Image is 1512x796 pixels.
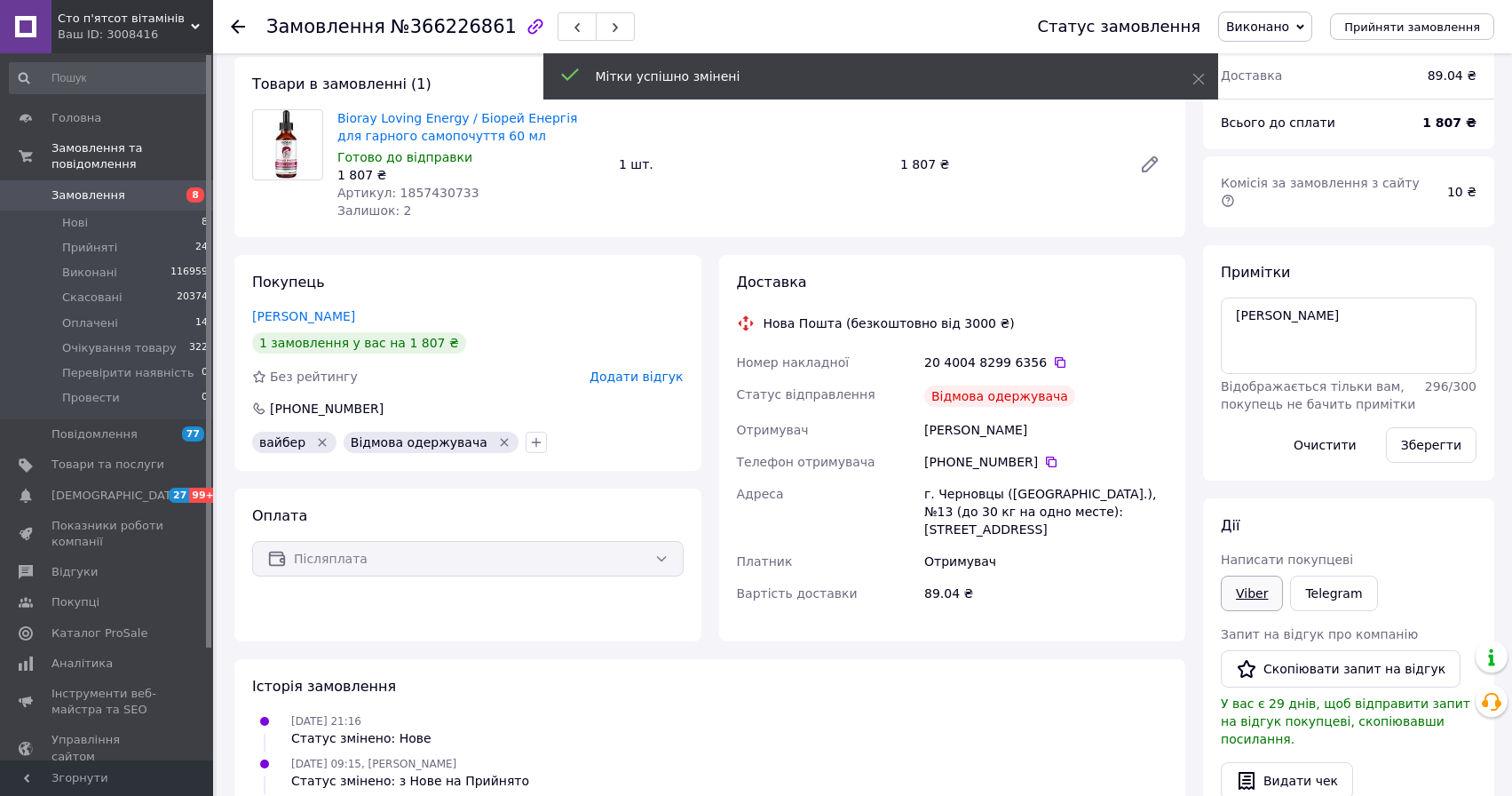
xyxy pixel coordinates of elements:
a: [PERSON_NAME] [252,309,355,323]
span: Примітки [1221,264,1290,281]
div: 89.04 ₴ [1417,56,1487,95]
span: Товари та послуги [51,457,164,473]
a: Bioray Loving Energy / Біорей Енергія для гарного самопочуття 60 мл [337,111,578,143]
span: Написати покупцеві [1221,553,1353,567]
div: Статус змінено: Нове [291,729,431,747]
span: Скасовані [62,290,123,306]
span: [DEMOGRAPHIC_DATA] [51,488,183,504]
span: Головна [51,110,101,126]
span: Нові [62,215,88,231]
span: Адреса [737,487,784,501]
span: 20374 [177,290,208,306]
span: 0 [202,390,208,406]
span: 99+ [189,488,218,503]
span: №366226861 [391,16,517,37]
span: Відгуки [51,564,98,580]
span: Замовлення [51,187,125,203]
span: Платник [737,554,793,569]
button: Прийняти замовлення [1330,13,1494,40]
span: Оплата [252,507,307,524]
span: Повідомлення [51,426,138,442]
div: Статус змінено: з Нове на Прийнято [291,772,529,790]
span: У вас є 29 днів, щоб відправити запит на відгук покупцеві, скопіювавши посилання. [1221,696,1470,746]
div: 1 замовлення у вас на 1 807 ₴ [252,332,466,354]
span: Виконано [1226,20,1289,34]
span: Отримувач [737,423,809,437]
div: [PHONE_NUMBER] [268,400,385,418]
div: 89.04 ₴ [921,577,1171,609]
div: Мітки успішно змінені [596,68,1148,85]
a: Редагувати [1132,147,1168,182]
button: Очистити [1278,427,1372,463]
div: 10 ₴ [1437,172,1487,211]
div: [PHONE_NUMBER] [924,453,1168,471]
span: 8 [186,187,204,203]
div: Статус замовлення [1037,18,1200,36]
span: 116959 [170,265,208,281]
span: Покупці [51,594,99,610]
span: Телефон отримувача [737,455,875,469]
span: Залишок: 2 [337,203,412,218]
span: 0 [202,365,208,381]
svg: Видалити мітку [315,435,329,450]
span: Замовлення та повідомлення [51,140,213,172]
div: Відмова одержувача [924,386,1075,407]
div: Повернутися назад [231,18,245,36]
svg: Видалити мітку [497,435,511,450]
div: 20 4004 8299 6356 [924,354,1168,371]
span: Вартість доставки [737,586,858,601]
span: Комісія за замовлення з сайту [1221,176,1423,208]
span: Номер накладної [737,355,850,370]
span: Історія замовлення [252,678,396,695]
b: 1 807 ₴ [1422,115,1476,130]
span: Відображається тільки вам, покупець не бачить примітки [1221,379,1415,411]
span: [DATE] 09:15, [PERSON_NAME] [291,758,456,770]
img: Bioray Loving Energy / Біорей Енергія для гарного самопочуття 60 мл [275,110,300,179]
div: [PERSON_NAME] [921,414,1171,446]
span: Очікування товару [62,340,177,356]
span: Перевірити наявність [62,365,194,381]
span: [DATE] 21:16 [291,715,361,728]
span: 24 [195,240,208,256]
span: Каталог ProSale [51,625,147,641]
span: Виконані [62,265,117,281]
span: Інструменти веб-майстра та SEO [51,686,164,718]
a: Telegram [1290,576,1377,611]
span: Доставка [1221,68,1282,83]
span: Без рейтингу [270,370,358,384]
div: 1 807 ₴ [337,166,605,184]
span: Всього до сплати [1221,115,1335,130]
span: Провести [62,390,120,406]
span: Прийняти замовлення [1344,20,1480,34]
input: Пошук [9,62,210,94]
span: 296 / 300 [1425,379,1476,394]
span: 322 [189,340,208,356]
div: Отримувач [921,545,1171,577]
span: Готово до відправки [337,150,472,164]
button: Скопіювати запит на відгук [1221,650,1461,688]
span: Прийняті [62,240,117,256]
span: Показники роботи компанії [51,518,164,550]
div: 1 807 ₴ [893,152,1125,177]
span: Оплачені [62,315,118,331]
span: Артикул: 1857430733 [337,186,479,200]
span: Запит на відгук про компанію [1221,627,1418,641]
span: Замовлення [266,16,385,37]
span: Покупець [252,274,325,291]
span: вайбер [259,435,305,450]
span: Аналітика [51,656,113,672]
div: Нова Пошта (безкоштовно від 3000 ₴) [759,314,1019,332]
button: Зберегти [1386,427,1476,463]
span: 8 [202,215,208,231]
span: Управління сайтом [51,732,164,764]
div: г. Черновцы ([GEOGRAPHIC_DATA].), №13 (до 30 кг на одно месте): [STREET_ADDRESS] [921,478,1171,545]
span: Доставка [737,274,807,291]
div: 1 шт. [612,152,893,177]
a: Viber [1221,576,1283,611]
div: Ваш ID: 3008416 [58,27,213,43]
span: Відмова одержувача [351,435,487,450]
span: Статус відправлення [737,387,875,402]
span: Додати відгук [590,370,683,384]
textarea: [PERSON_NAME] [1221,298,1476,374]
span: Дії [1221,517,1239,534]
